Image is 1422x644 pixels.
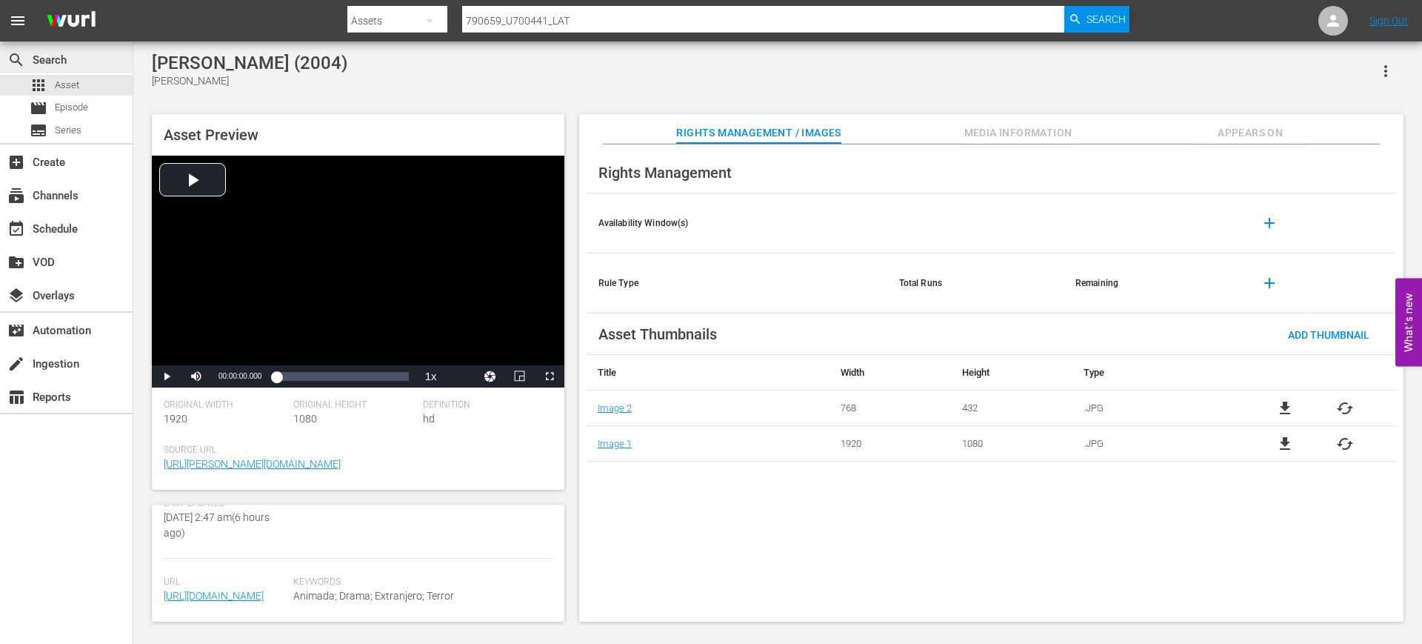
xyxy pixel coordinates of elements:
[1336,435,1354,453] button: cached
[152,73,347,89] div: [PERSON_NAME]
[416,365,446,388] button: Playback Rate
[587,253,887,313] th: Rule Type
[1072,426,1235,462] td: .JPG
[1072,391,1235,426] td: .JPG
[7,220,25,238] span: Schedule
[1252,205,1287,241] button: add
[164,399,286,411] span: Original Width
[1064,253,1240,313] th: Remaining
[218,372,261,380] span: 00:00:00.000
[9,12,27,30] span: menu
[1252,265,1287,301] button: add
[598,164,732,182] span: Rights Management
[423,413,435,425] span: hd
[829,426,951,462] td: 1920
[963,124,1074,142] span: Media Information
[1064,6,1129,33] button: Search
[152,156,564,388] div: Video Player
[55,100,88,115] span: Episode
[1261,274,1278,292] span: add
[55,78,79,93] span: Asset
[36,4,107,39] img: ans4CAIJ8jUAAAAAAAAAAAAAAAAAAAAAAAAgQb4GAAAAAAAAAAAAAAAAAAAAAAAAJMjXAAAAAAAAAAAAAAAAAAAAAAAAgAT5G...
[587,355,829,391] th: Title
[505,365,535,388] button: Picture-in-Picture
[293,588,545,604] span: Animada; Drama; Extranjero; Terror
[164,126,258,144] span: Asset Preview
[55,123,81,138] span: Series
[7,355,25,373] span: Ingestion
[30,122,47,139] span: Series
[1276,321,1381,348] button: Add Thumbnail
[164,458,341,470] a: [URL][PERSON_NAME][DOMAIN_NAME]
[951,391,1072,426] td: 432
[164,413,187,425] span: 1920
[598,325,717,343] span: Asset Thumbnails
[829,355,951,391] th: Width
[7,287,25,305] span: Overlays
[7,187,25,205] span: Channels
[1395,278,1422,366] button: Open Feedback Widget
[887,253,1064,313] th: Total Runs
[293,413,317,425] span: 1080
[1072,355,1235,391] th: Type
[7,253,25,271] span: VOD
[951,355,1072,391] th: Height
[535,365,564,388] button: Fullscreen
[676,124,841,142] span: Rights Management / Images
[1276,329,1381,341] span: Add Thumbnail
[1276,435,1294,453] a: file_download
[293,577,545,588] span: Keywords
[423,399,545,411] span: Definition
[164,577,286,588] span: Url
[164,511,270,539] span: [DATE] 2:47 am ( 6 hours ago )
[1276,399,1294,417] a: file_download
[276,372,408,381] div: Progress Bar
[598,402,632,414] a: Image 2
[7,322,25,339] span: Automation
[475,365,505,388] button: Jump To Time
[181,365,211,388] button: Mute
[30,99,47,117] span: Episode
[164,590,264,602] a: [URL][DOMAIN_NAME]
[1195,124,1306,142] span: Appears On
[951,426,1072,462] td: 1080
[7,51,25,69] span: Search
[1086,6,1126,33] span: Search
[30,76,47,94] span: apps
[293,399,415,411] span: Original Height
[598,438,632,449] a: Image 1
[152,53,347,73] div: [PERSON_NAME] (2004)
[1336,399,1354,417] button: cached
[152,365,181,388] button: Play
[7,153,25,171] span: Create
[1369,15,1408,27] a: Sign Out
[164,445,545,457] span: Source Url
[587,193,887,253] th: Availability Window(s)
[829,391,951,426] td: 768
[7,388,25,406] span: Reports
[1261,214,1278,232] span: add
